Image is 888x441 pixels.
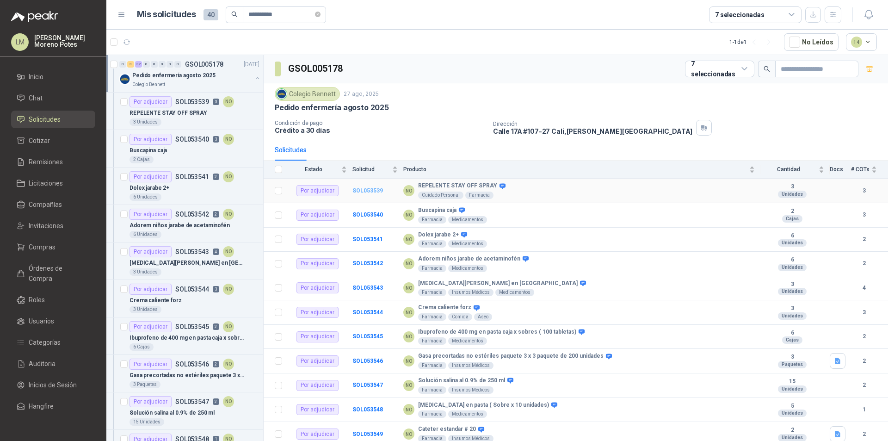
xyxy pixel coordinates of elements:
[129,109,207,118] p: REPELENTE STAY OFF SPRAY
[29,337,61,348] span: Categorías
[137,8,196,21] h1: Mis solicitudes
[223,284,234,295] div: NO
[352,161,403,179] th: Solicitud
[135,61,142,68] div: 37
[143,61,150,68] div: 0
[34,35,95,48] p: [PERSON_NAME] Moreno Potes
[403,166,747,173] span: Producto
[493,121,693,127] p: Dirección
[296,210,339,221] div: Por adjudicar
[175,361,209,367] p: SOL053546
[275,87,340,101] div: Colegio Bennett
[129,259,245,267] p: [MEDICAL_DATA][PERSON_NAME] en [GEOGRAPHIC_DATA]
[846,33,877,51] button: 14
[760,256,824,264] b: 6
[119,61,126,68] div: 0
[474,313,492,321] div: Aseo
[782,336,802,344] div: Cajas
[418,265,446,272] div: Farmacia
[129,184,169,193] p: Dolex jarabe 2+
[129,381,160,388] div: 3 Paquetes
[778,312,807,320] div: Unidades
[175,136,209,143] p: SOL053540
[296,234,339,245] div: Por adjudicar
[418,353,604,360] b: Gasa precortadas no estériles paquete 3 x 3 paquete de 200 unidades
[129,96,172,107] div: Por adjudicar
[11,33,29,51] div: LM
[119,59,261,88] a: 0 3 37 0 0 0 0 0 GSOL005178[DATE] Company LogoPedido enfermería agosto 2025Colegio Bennett
[296,429,339,440] div: Por adjudicar
[213,174,219,180] p: 2
[11,217,95,235] a: Invitaciones
[288,62,344,76] h3: GSOL005178
[213,211,219,217] p: 2
[175,211,209,217] p: SOL053542
[778,264,807,271] div: Unidades
[296,282,339,293] div: Por adjudicar
[352,260,383,267] b: SOL053542
[11,174,95,192] a: Licitaciones
[175,323,209,330] p: SOL053545
[448,362,493,369] div: Insumos Médicos
[778,361,807,368] div: Paquetes
[29,157,63,167] span: Remisiones
[495,289,534,296] div: Medicamentos
[106,93,263,130] a: Por adjudicarSOL0535393NOREPELENTE STAY OFF SPRAY3 Unidades
[418,402,549,409] b: [MEDICAL_DATA] en pasta ( Sobre x 10 unidades)
[132,81,165,88] p: Colegio Bennett
[11,260,95,287] a: Órdenes de Compra
[277,89,287,99] img: Company Logo
[129,221,230,230] p: Adorem niños jarabe de acetaminofén
[403,234,414,245] div: NO
[11,11,58,22] img: Logo peakr
[764,66,770,72] span: search
[352,236,383,242] a: SOL053541
[760,208,824,215] b: 2
[129,118,161,126] div: 3 Unidades
[403,429,414,440] div: NO
[352,333,383,340] a: SOL053545
[418,207,456,214] b: Buscapina caja
[11,111,95,128] a: Solicitudes
[213,286,219,292] p: 3
[403,355,414,366] div: NO
[223,246,234,257] div: NO
[851,430,877,439] b: 2
[352,187,383,194] b: SOL053539
[403,307,414,318] div: NO
[29,263,86,284] span: Órdenes de Compra
[352,431,383,437] a: SOL053549
[29,242,55,252] span: Compras
[315,12,321,17] span: close-circle
[418,192,463,199] div: Cuidado Personal
[418,280,578,287] b: [MEDICAL_DATA][PERSON_NAME] en [GEOGRAPHIC_DATA]
[403,161,760,179] th: Producto
[275,103,389,112] p: Pedido enfermería agosto 2025
[418,386,446,394] div: Farmacia
[213,136,219,143] p: 3
[448,410,487,418] div: Medicamentos
[223,321,234,332] div: NO
[778,239,807,247] div: Unidades
[296,307,339,318] div: Por adjudicar
[29,114,61,124] span: Solicitudes
[352,406,383,413] a: SOL053548
[129,409,215,417] p: Solución salina al 0.9% de 250 ml
[166,61,173,68] div: 0
[129,246,172,257] div: Por adjudicar
[106,242,263,280] a: Por adjudicarSOL0535434NO[MEDICAL_DATA][PERSON_NAME] en [GEOGRAPHIC_DATA]3 Unidades
[760,329,824,337] b: 6
[851,284,877,292] b: 4
[106,355,263,392] a: Por adjudicarSOL0535462NOGasa precortadas no estériles paquete 3 x 3 paquete de 200 unidades3 Paq...
[691,59,738,79] div: 7 seleccionadas
[418,426,476,433] b: Cateter estandar # 20
[315,10,321,19] span: close-circle
[352,358,383,364] b: SOL053546
[352,382,383,388] a: SOL053547
[203,9,218,20] span: 40
[465,192,493,199] div: Farmacia
[11,355,95,373] a: Auditoria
